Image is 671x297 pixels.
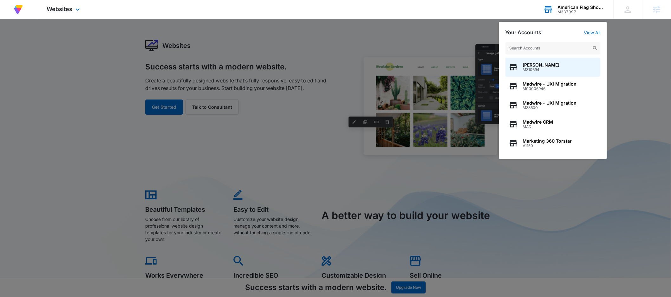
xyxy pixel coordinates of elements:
[13,4,24,15] img: Volusion
[505,134,601,153] button: Marketing 360 TorstarV1150
[523,119,553,125] span: Madwire CRM
[523,87,577,91] span: M00006946
[523,139,572,144] span: Marketing 360 Torstar
[558,10,604,14] div: account id
[523,125,553,129] span: MAD
[523,62,560,68] span: [PERSON_NAME]
[523,81,577,87] span: Madwire - UXi Migration
[523,106,577,110] span: M38600
[505,77,601,96] button: Madwire - UXi MigrationM00006946
[47,6,72,12] span: Websites
[558,5,604,10] div: account name
[523,68,560,72] span: M310694
[584,30,601,35] a: View All
[505,96,601,115] button: Madwire - UXi MigrationM38600
[523,144,572,148] span: V1150
[505,29,542,36] h2: Your Accounts
[505,42,601,55] input: Search Accounts
[505,115,601,134] button: Madwire CRMMAD
[505,58,601,77] button: [PERSON_NAME]M310694
[523,100,577,106] span: Madwire - UXi Migration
